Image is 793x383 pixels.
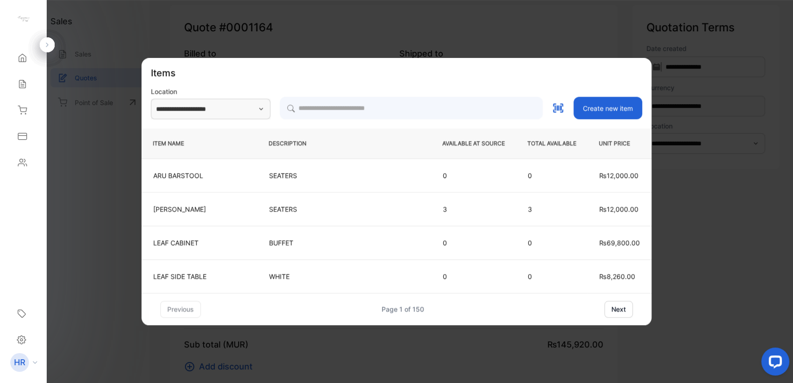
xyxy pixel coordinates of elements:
[528,271,576,281] p: 0
[269,238,419,248] p: BUFFET
[269,170,419,180] p: SEATERS
[442,139,505,148] p: AVAILABLE AT SOURCE
[599,171,638,179] span: ₨12,000.00
[599,239,640,247] span: ₨69,800.00
[153,271,246,281] p: LEAF SIDE TABLE
[443,271,504,281] p: 0
[153,238,246,248] p: LEAF CABINET
[153,170,246,180] p: ARU BARSTOOL
[443,204,504,214] p: 3
[443,170,504,180] p: 0
[599,139,640,148] p: UNIT PRICE
[269,271,419,281] p: WHITE
[527,139,576,148] p: TOTAL AVAILABLE
[14,356,25,369] p: HR
[160,301,201,318] button: previous
[599,272,635,280] span: ₨8,260.00
[269,139,420,148] p: DESCRIPTION
[269,204,419,214] p: SEATERS
[16,12,30,26] img: logo
[382,304,424,314] div: Page 1 of 150
[528,238,576,248] p: 0
[443,238,504,248] p: 0
[599,205,638,213] span: ₨12,000.00
[574,97,642,119] button: Create new item
[528,204,576,214] p: 3
[754,344,793,383] iframe: LiveChat chat widget
[153,204,246,214] p: [PERSON_NAME]
[153,139,246,148] p: ITEM NAME
[151,66,176,80] p: Items
[528,170,576,180] p: 0
[604,301,633,318] button: next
